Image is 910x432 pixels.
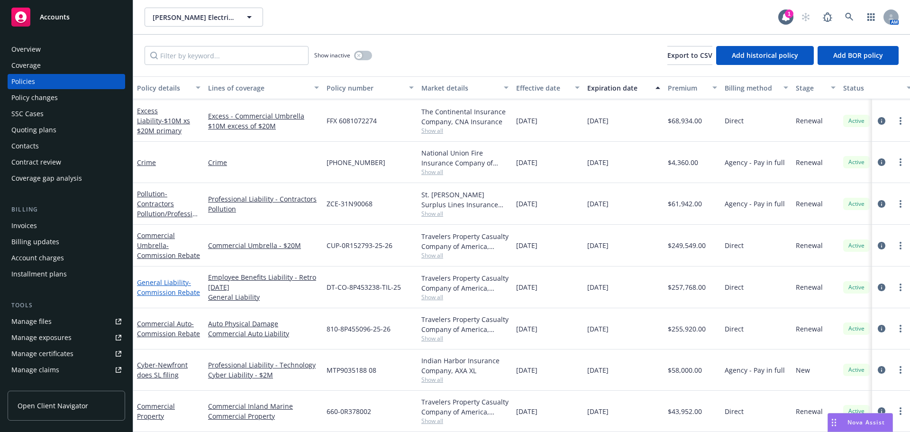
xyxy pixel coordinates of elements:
span: DT-CO-8P453238-TIL-25 [327,282,401,292]
div: Contacts [11,138,39,154]
span: Agency - Pay in full [725,365,785,375]
a: circleInformation [876,240,887,251]
div: Indian Harbor Insurance Company, AXA XL [421,356,509,376]
a: Excess - Commercial Umbrella $10M excess of $20M [208,111,319,131]
span: 810-8P455096-25-26 [327,324,391,334]
div: National Union Fire Insurance Company of [GEOGRAPHIC_DATA], [GEOGRAPHIC_DATA], AIG [421,148,509,168]
span: $68,934.00 [668,116,702,126]
div: Overview [11,42,41,57]
span: Show all [421,127,509,135]
a: circleInformation [876,156,887,168]
button: Policy details [133,76,204,99]
a: more [895,115,906,127]
div: SSC Cases [11,106,44,121]
a: SSC Cases [8,106,125,121]
a: Commercial Auto [137,319,200,338]
div: Coverage [11,58,41,73]
span: $4,360.00 [668,157,698,167]
div: Effective date [516,83,569,93]
span: Nova Assist [847,418,885,426]
a: Commercial Auto Liability [208,329,319,339]
div: Lines of coverage [208,83,309,93]
span: Show all [421,293,509,301]
a: circleInformation [876,364,887,376]
span: [DATE] [516,324,537,334]
span: Renewal [796,157,823,167]
button: [PERSON_NAME] Electric, LLC [145,8,263,27]
span: [DATE] [516,365,537,375]
a: Crime [137,158,156,167]
div: Premium [668,83,707,93]
span: Show all [421,168,509,176]
div: Account charges [11,250,64,266]
span: [PHONE_NUMBER] [327,157,385,167]
span: New [796,365,810,375]
span: Show all [421,210,509,218]
a: Accounts [8,4,125,30]
a: Contacts [8,138,125,154]
a: Commercial Umbrella [137,231,200,260]
span: [PERSON_NAME] Electric, LLC [153,12,235,22]
a: circleInformation [876,282,887,293]
span: Direct [725,406,744,416]
a: Report a Bug [818,8,837,27]
span: Active [847,366,866,374]
a: Invoices [8,218,125,233]
div: St. [PERSON_NAME] Surplus Lines Insurance Company, Travelers Insurance [421,190,509,210]
button: Premium [664,76,721,99]
span: Direct [725,282,744,292]
a: Switch app [862,8,881,27]
a: Cyber [137,360,188,379]
a: Overview [8,42,125,57]
span: Active [847,407,866,415]
a: Professional Liability - Technology [208,360,319,370]
button: Effective date [512,76,583,99]
span: - $10M xs $20M primary [137,116,190,135]
span: [DATE] [516,157,537,167]
a: Crime [208,157,319,167]
span: Show all [421,334,509,342]
a: more [895,364,906,376]
a: Excess Liability [137,106,190,135]
div: Travelers Property Casualty Company of America, Travelers Insurance [421,231,509,251]
div: Travelers Property Casualty Company of America, Travelers Insurance [421,273,509,293]
a: Employee Benefits Liability - Retro [DATE] [208,272,319,292]
div: Manage certificates [11,346,73,361]
a: Policies [8,74,125,89]
input: Filter by keyword... [145,46,309,65]
span: Show all [421,417,509,425]
a: Cyber Liability - $2M [208,370,319,380]
a: more [895,156,906,168]
span: Add BOR policy [833,51,883,60]
div: Billing [8,205,125,214]
a: Manage exposures [8,330,125,345]
div: Drag to move [828,414,840,432]
a: circleInformation [876,198,887,210]
a: more [895,323,906,334]
span: Active [847,158,866,166]
span: Active [847,324,866,333]
a: Account charges [8,250,125,266]
span: $43,952.00 [668,406,702,416]
span: Agency - Pay in full [725,157,785,167]
button: Stage [792,76,839,99]
span: Active [847,117,866,125]
span: Direct [725,324,744,334]
div: Billing updates [11,234,59,249]
div: Policy details [137,83,190,93]
span: $249,549.00 [668,240,706,250]
a: Pollution [208,204,319,214]
span: Direct [725,240,744,250]
div: Travelers Property Casualty Company of America, Travelers Insurance [421,314,509,334]
a: Search [840,8,859,27]
span: Direct [725,116,744,126]
span: [DATE] [587,282,609,292]
button: Policy number [323,76,418,99]
a: General Liability [208,292,319,302]
a: Commercial Property [208,411,319,421]
span: ZCE-31N90068 [327,199,373,209]
div: Market details [421,83,498,93]
span: Active [847,200,866,208]
a: circleInformation [876,115,887,127]
a: Commercial Inland Marine [208,401,319,411]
